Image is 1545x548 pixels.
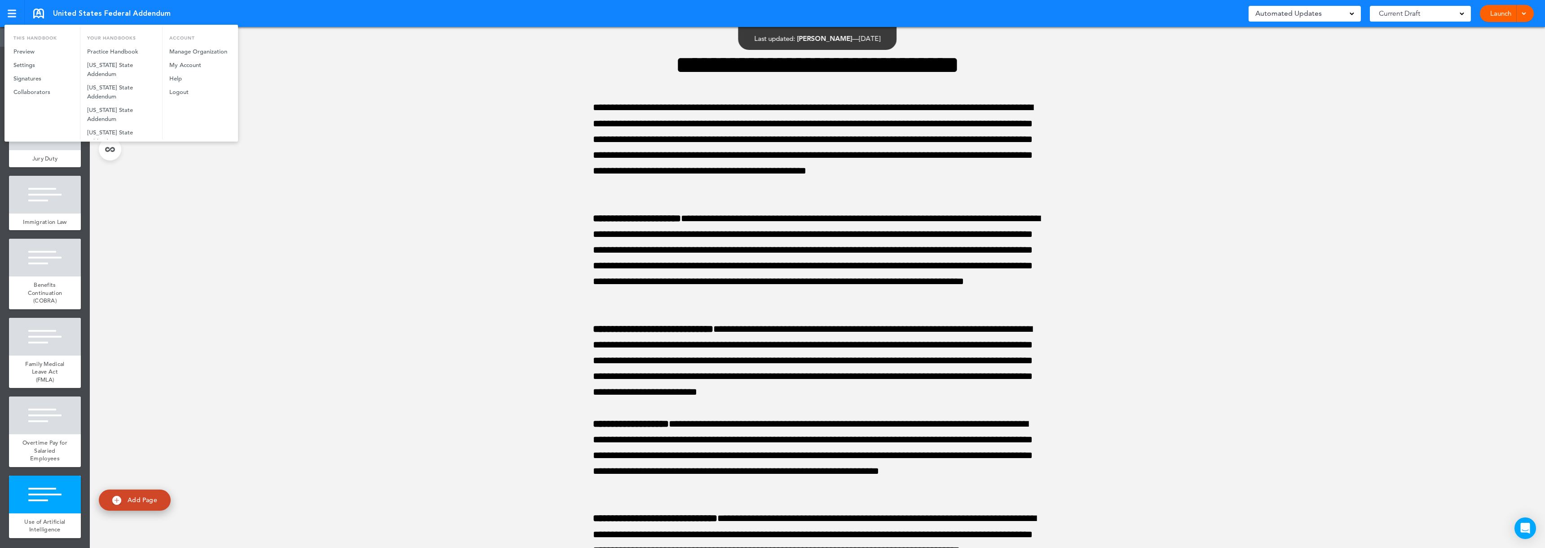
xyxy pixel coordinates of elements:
a: Help [163,72,235,85]
a: [US_STATE] State Addendum [80,81,162,103]
li: This handbook [7,27,80,45]
a: Settings [7,58,80,72]
a: Collaborators [7,85,80,99]
a: My Account [163,58,235,72]
li: Account [163,27,235,45]
div: Open Intercom Messenger [1514,517,1536,539]
a: [US_STATE] State Addendum [80,58,162,81]
a: [US_STATE] State Addendum [80,126,162,148]
a: [US_STATE] State Addendum [80,103,162,126]
a: Practice Handbook [80,45,162,58]
a: Manage Organization [163,45,235,58]
a: Logout [163,85,235,99]
li: Your Handbooks [80,27,162,45]
a: Signatures [7,72,80,85]
a: Preview [7,45,80,58]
